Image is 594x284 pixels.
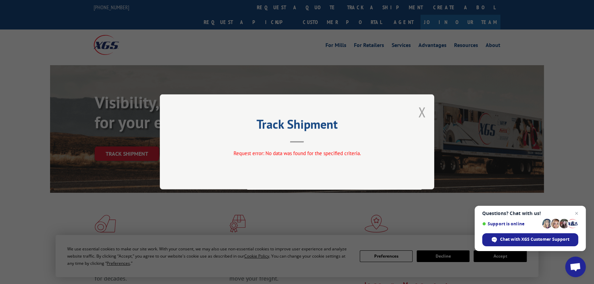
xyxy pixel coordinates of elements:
button: Close modal [418,103,426,121]
h2: Track Shipment [194,119,400,132]
span: Close chat [572,209,581,217]
div: Chat with XGS Customer Support [482,233,578,246]
div: Open chat [565,257,586,277]
span: Chat with XGS Customer Support [500,236,569,242]
span: Support is online [482,221,540,226]
span: Questions? Chat with us! [482,211,578,216]
span: Request error: No data was found for the specified criteria. [234,150,361,157]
